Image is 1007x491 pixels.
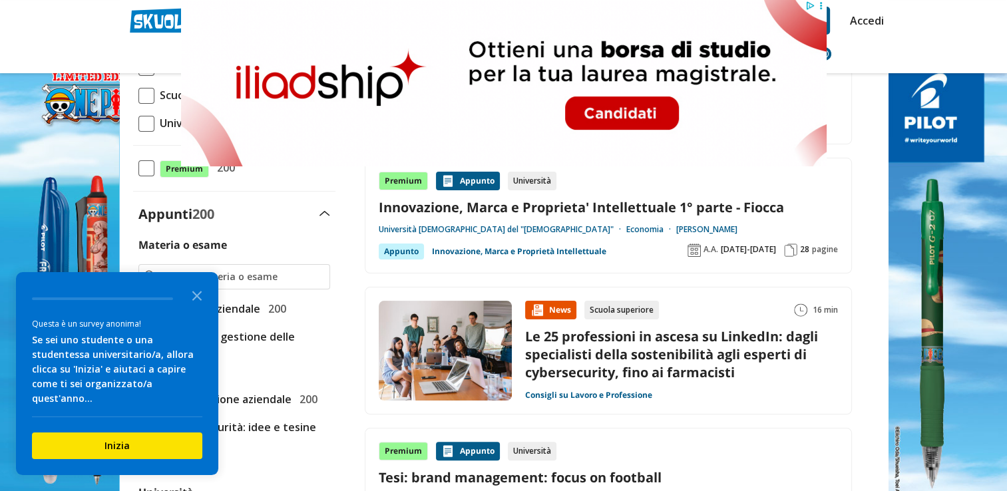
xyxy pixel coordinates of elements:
[162,270,323,283] input: Ricerca materia o esame
[144,270,157,283] img: Ricerca materia o esame
[800,244,809,255] span: 28
[441,444,455,458] img: Appunti contenuto
[184,281,210,308] button: Close the survey
[154,391,292,408] span: Organizzazione aziendale
[676,224,737,235] a: [PERSON_NAME]
[379,468,838,486] a: Tesi: brand management: focus on football
[154,86,247,104] span: Scuola Superiore
[794,303,807,317] img: Tempo lettura
[16,272,218,475] div: Survey
[319,211,330,216] img: Apri e chiudi sezione
[688,244,701,257] img: Anno accademico
[379,244,424,259] div: Appunto
[850,7,878,35] a: Accedi
[154,328,330,363] span: Economia e gestione delle imprese
[508,172,556,190] div: Università
[263,300,286,317] span: 200
[379,224,626,235] a: Università [DEMOGRAPHIC_DATA] del "[DEMOGRAPHIC_DATA]"
[525,390,652,401] a: Consigli su Lavoro e Professione
[704,244,718,255] span: A.A.
[813,301,838,319] span: 16 min
[379,198,838,216] a: Innovazione, Marca e Proprieta' Intellettuale 1° parte - Fiocca
[530,303,544,317] img: News contenuto
[379,301,512,401] img: Immagine news
[436,442,500,460] div: Appunto
[584,301,659,319] div: Scuola superiore
[138,238,227,252] label: Materia o esame
[154,418,330,453] span: Tesina maturità: idee e tesine svolte
[32,333,202,406] div: Se sei uno studente o una studentessa universitario/a, allora clicca su 'Inizia' e aiutaci a capi...
[212,159,235,176] span: 200
[812,244,838,255] span: pagine
[138,205,214,223] label: Appunti
[441,174,455,188] img: Appunti contenuto
[154,114,213,132] span: Università
[432,244,606,259] a: Innovazione, Marca e Proprietà Intellettuale
[525,327,818,381] a: Le 25 professioni in ascesa su LinkedIn: dagli specialisti della sostenibilità agli esperti di cy...
[379,442,428,460] div: Premium
[525,301,576,319] div: News
[192,205,214,223] span: 200
[508,442,556,460] div: Università
[436,172,500,190] div: Appunto
[784,244,797,257] img: Pagine
[32,317,202,330] div: Questa è un survey anonima!
[32,432,202,459] button: Inizia
[160,160,209,178] span: Premium
[294,391,317,408] span: 200
[721,244,776,255] span: [DATE]-[DATE]
[379,172,428,190] div: Premium
[626,224,676,235] a: Economia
